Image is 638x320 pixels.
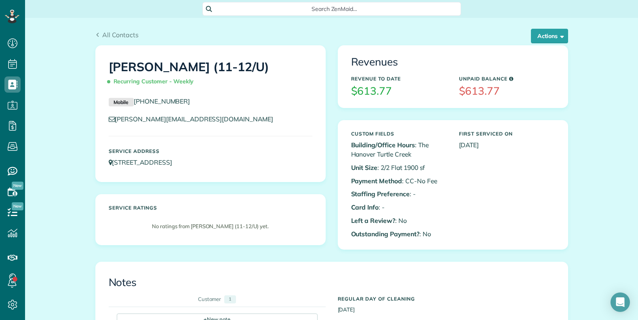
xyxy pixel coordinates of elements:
[351,189,447,199] p: : -
[459,131,555,136] h5: First Serviced On
[109,148,312,154] h5: Service Address
[459,85,555,97] h3: $613.77
[224,295,236,303] div: 1
[351,216,447,225] p: : No
[459,76,555,81] h5: Unpaid Balance
[12,202,23,210] span: New
[351,203,447,212] p: : -
[351,177,402,185] b: Payment Method
[531,29,568,43] button: Actions
[109,74,197,89] span: Recurring Customer - Weekly
[351,56,555,68] h3: Revenues
[109,205,312,210] h5: Service ratings
[351,76,447,81] h5: Revenue to Date
[109,97,190,105] a: Mobile[PHONE_NUMBER]
[351,140,447,159] p: : The Hanover Turtle Creek
[95,30,139,40] a: All Contacts
[351,190,410,198] b: Staffing Preference
[351,163,447,172] p: : 2/2 Flat 1900 sf
[12,182,23,190] span: New
[351,216,395,225] b: Left a Review?
[611,292,630,312] div: Open Intercom Messenger
[459,140,555,150] p: [DATE]
[109,98,134,107] small: Mobile
[198,295,221,303] div: Customer
[351,85,447,97] h3: $613.77
[338,296,555,301] h5: Regular day of cleaning
[351,203,379,211] b: Card Info
[109,115,281,123] a: [PERSON_NAME][EMAIL_ADDRESS][DOMAIN_NAME]
[109,60,312,89] h1: [PERSON_NAME] (11-12/U)
[113,223,308,230] p: No ratings from [PERSON_NAME] (11-12/U) yet.
[351,163,378,172] b: Unit Size
[351,141,415,149] b: Building/Office Hours
[351,131,447,136] h5: Custom Fields
[109,158,180,166] a: [STREET_ADDRESS]
[332,292,561,313] div: [DATE]
[109,277,555,288] h3: Notes
[351,229,447,239] p: : No
[102,31,139,39] span: All Contacts
[351,230,419,238] b: Outstanding Payment?
[351,176,447,186] p: : CC-No Fee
